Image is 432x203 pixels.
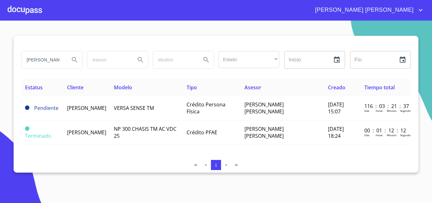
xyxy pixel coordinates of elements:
input: search [22,51,65,68]
span: Pendiente [25,105,29,110]
span: Terminado [25,126,29,131]
span: Pendiente [34,105,59,111]
span: Tiempo total [364,84,395,91]
span: Estatus [25,84,43,91]
input: search [87,51,130,68]
span: Cliente [67,84,83,91]
p: 00 : 01 : 12 : 12 [364,127,407,134]
button: Search [67,52,82,67]
span: [PERSON_NAME] [67,105,106,111]
span: [PERSON_NAME] [PERSON_NAME] [244,101,284,115]
p: Minutos [387,133,397,137]
p: Minutos [387,109,397,112]
p: 116 : 03 : 21 : 37 [364,103,407,110]
span: Creado [328,84,345,91]
span: Crédito PFAE [187,129,217,136]
button: Search [199,52,214,67]
p: Segundos [400,109,412,112]
span: [DATE] 15:07 [328,101,344,115]
span: VERSA SENSE TM [114,105,154,111]
span: Modelo [114,84,132,91]
span: [PERSON_NAME] [67,129,106,136]
button: account of current user [310,5,424,15]
button: 1 [211,160,221,170]
span: 1 [215,163,217,168]
p: Segundos [400,133,412,137]
span: Tipo [187,84,197,91]
div: ​ [219,51,279,68]
button: Search [133,52,148,67]
span: [DATE] 18:24 [328,125,344,139]
p: Dias [364,133,369,137]
span: Crédito Persona Física [187,101,225,115]
span: [PERSON_NAME] [PERSON_NAME] [244,125,284,139]
span: NP 300 CHASIS TM AC VDC 25 [114,125,176,139]
span: Asesor [244,84,261,91]
span: [PERSON_NAME] [PERSON_NAME] [310,5,417,15]
p: Horas [376,109,383,112]
input: search [153,51,196,68]
span: Terminado [25,132,51,139]
p: Dias [364,109,369,112]
p: Horas [376,133,383,137]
